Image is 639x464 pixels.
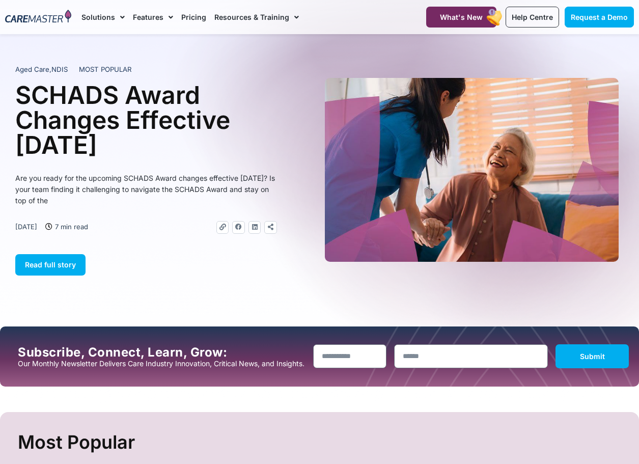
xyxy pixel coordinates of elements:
[512,13,553,21] span: Help Centre
[426,7,496,28] a: What's New
[580,352,605,361] span: Submit
[52,221,88,232] span: 7 min read
[506,7,559,28] a: Help Centre
[565,7,634,28] a: Request a Demo
[325,78,619,262] img: A heartwarming moment where a support worker in a blue uniform, with a stethoscope draped over he...
[25,260,76,269] span: Read full story
[555,344,629,368] button: Submit
[15,173,277,206] p: Are you ready for the upcoming SCHADS Award changes effective [DATE]? Is your team finding it cha...
[18,360,305,368] p: Our Monthly Newsletter Delivers Care Industry Innovation, Critical News, and Insights.
[51,65,68,73] span: NDIS
[15,65,68,73] span: ,
[15,223,37,231] time: [DATE]
[18,345,305,360] h2: Subscribe, Connect, Learn, Grow:
[79,65,132,75] span: MOST POPULAR
[5,10,71,24] img: CareMaster Logo
[313,344,629,373] form: New Form
[18,427,624,457] h2: Most Popular
[571,13,628,21] span: Request a Demo
[15,254,86,276] a: Read full story
[15,83,277,157] h1: SCHADS Award Changes Effective [DATE]
[15,65,49,73] span: Aged Care
[440,13,483,21] span: What's New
